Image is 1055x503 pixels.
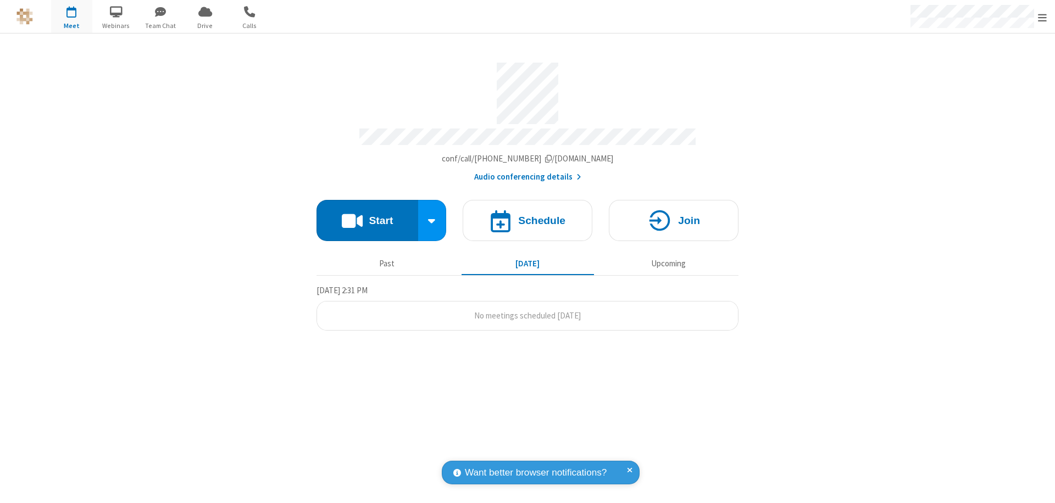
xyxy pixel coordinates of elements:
[462,253,594,274] button: [DATE]
[1028,474,1047,495] iframe: Chat
[185,21,226,31] span: Drive
[369,215,393,226] h4: Start
[316,200,418,241] button: Start
[442,153,614,165] button: Copy my meeting room linkCopy my meeting room link
[474,310,581,321] span: No meetings scheduled [DATE]
[678,215,700,226] h4: Join
[316,54,738,183] section: Account details
[474,171,581,183] button: Audio conferencing details
[140,21,181,31] span: Team Chat
[316,284,738,331] section: Today's Meetings
[602,253,735,274] button: Upcoming
[229,21,270,31] span: Calls
[321,253,453,274] button: Past
[609,200,738,241] button: Join
[465,466,607,480] span: Want better browser notifications?
[51,21,92,31] span: Meet
[442,153,614,164] span: Copy my meeting room link
[518,215,565,226] h4: Schedule
[96,21,137,31] span: Webinars
[16,8,33,25] img: QA Selenium DO NOT DELETE OR CHANGE
[463,200,592,241] button: Schedule
[418,200,447,241] div: Start conference options
[316,285,368,295] span: [DATE] 2:31 PM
